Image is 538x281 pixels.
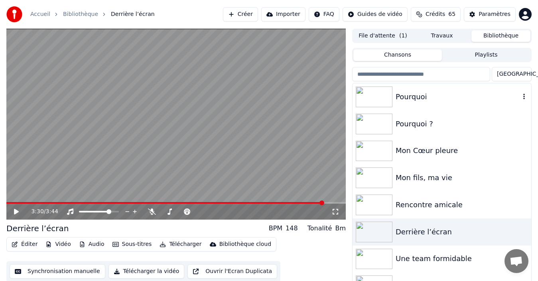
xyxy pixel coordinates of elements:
[261,7,305,22] button: Importer
[504,249,528,273] div: Ouvrir le chat
[399,32,407,40] span: ( 1 )
[479,10,510,18] div: Paramètres
[442,49,530,61] button: Playlists
[76,239,108,250] button: Audio
[63,10,98,18] a: Bibliothèque
[10,264,105,279] button: Synchronisation manuelle
[396,118,528,130] div: Pourquoi ?
[286,224,298,233] div: 148
[448,10,455,18] span: 65
[8,239,41,250] button: Éditer
[30,10,50,18] a: Accueil
[353,30,412,42] button: File d'attente
[42,239,74,250] button: Vidéo
[108,264,185,279] button: Télécharger la vidéo
[396,91,520,102] div: Pourquoi
[187,264,277,279] button: Ouvrir l'Ecran Duplicata
[30,10,155,18] nav: breadcrumb
[307,224,332,233] div: Tonalité
[426,10,445,18] span: Crédits
[343,7,408,22] button: Guides de vidéo
[223,7,258,22] button: Créer
[46,208,58,216] span: 3:44
[269,224,282,233] div: BPM
[353,49,442,61] button: Chansons
[31,208,43,216] span: 3:30
[396,253,528,264] div: Une team formidable
[31,208,50,216] div: /
[396,199,528,210] div: Rencontre amicale
[219,240,271,248] div: Bibliothèque cloud
[6,223,69,234] div: Derrière l’écran
[411,7,461,22] button: Crédits65
[412,30,471,42] button: Travaux
[396,226,528,238] div: Derrière l’écran
[396,145,528,156] div: Mon Cœur pleure
[309,7,339,22] button: FAQ
[471,30,530,42] button: Bibliothèque
[111,10,155,18] span: Derrière l’écran
[464,7,516,22] button: Paramètres
[6,6,22,22] img: youka
[109,239,155,250] button: Sous-titres
[156,239,205,250] button: Télécharger
[335,224,346,233] div: Bm
[396,172,528,183] div: Mon fils, ma vie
